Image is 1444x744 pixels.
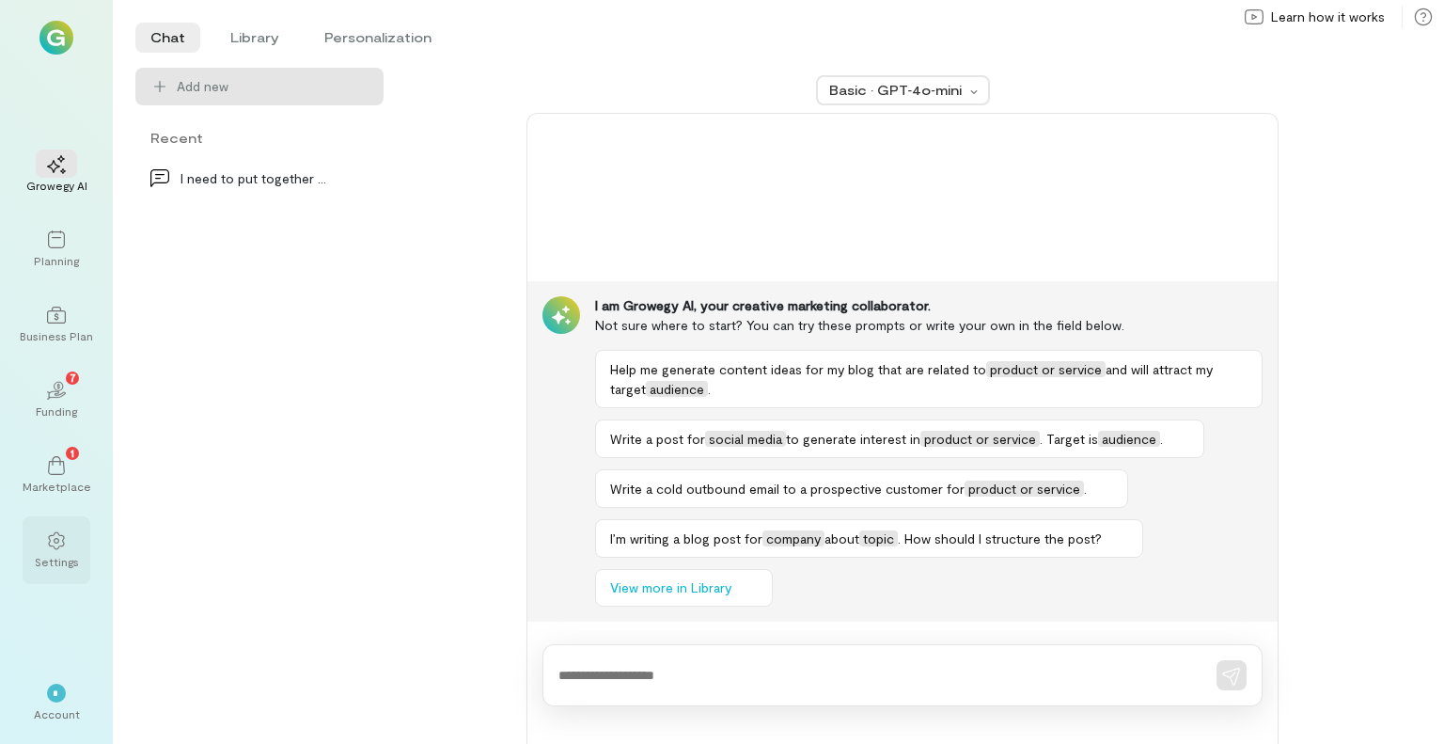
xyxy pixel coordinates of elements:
[595,350,1263,408] button: Help me generate content ideas for my blog that are related toproduct or serviceand will attract ...
[23,366,90,434] a: Funding
[898,530,1102,546] span: . How should I structure the post?
[762,530,824,546] span: company
[646,381,708,397] span: audience
[71,444,74,461] span: 1
[786,431,920,447] span: to generate interest in
[610,431,705,447] span: Write a post for
[1271,8,1385,26] span: Learn how it works
[965,481,1084,497] span: product or service
[34,253,79,268] div: Planning
[610,481,965,497] span: Write a cold outbound email to a prospective customer for
[595,419,1204,458] button: Write a post forsocial mediato generate interest inproduct or service. Target isaudience.
[610,361,986,377] span: Help me generate content ideas for my blog that are related to
[26,178,87,193] div: Growegy AI
[705,431,786,447] span: social media
[23,140,90,208] a: Growegy AI
[920,431,1040,447] span: product or service
[595,569,773,607] button: View more in Library
[35,554,79,569] div: Settings
[1160,431,1163,447] span: .
[610,578,731,597] span: View more in Library
[595,315,1263,335] div: Not sure where to start? You can try these prompts or write your own in the field below.
[23,291,90,358] a: Business Plan
[986,361,1106,377] span: product or service
[36,404,77,419] div: Funding
[1084,481,1087,497] span: .
[1098,431,1160,447] span: audience
[215,23,294,53] li: Library
[135,23,200,53] li: Chat
[135,128,384,148] div: Recent
[70,369,76,386] span: 7
[610,530,762,546] span: I’m writing a blog post for
[595,296,1263,315] div: I am Growegy AI, your creative marketing collaborator.
[34,706,80,721] div: Account
[180,168,327,188] div: I need to put together a visual for a slide for a…
[309,23,447,53] li: Personalization
[595,469,1128,508] button: Write a cold outbound email to a prospective customer forproduct or service.
[23,215,90,283] a: Planning
[595,519,1143,558] button: I’m writing a blog post forcompanyabouttopic. How should I structure the post?
[824,530,859,546] span: about
[177,77,228,96] span: Add new
[23,479,91,494] div: Marketplace
[23,669,90,736] div: *Account
[708,381,711,397] span: .
[23,441,90,509] a: Marketplace
[829,81,965,100] div: Basic · GPT‑4o‑mini
[20,328,93,343] div: Business Plan
[859,530,898,546] span: topic
[1040,431,1098,447] span: . Target is
[23,516,90,584] a: Settings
